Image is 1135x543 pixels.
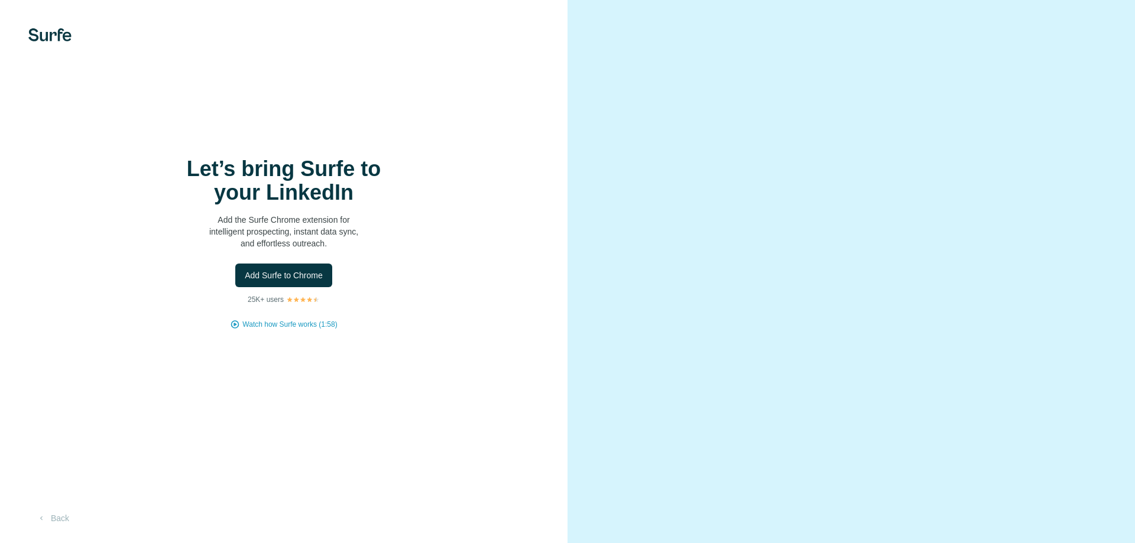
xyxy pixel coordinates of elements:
[235,264,332,287] button: Add Surfe to Chrome
[166,157,402,204] h1: Let’s bring Surfe to your LinkedIn
[286,296,320,303] img: Rating Stars
[28,508,77,529] button: Back
[248,294,284,305] p: 25K+ users
[28,28,72,41] img: Surfe's logo
[166,214,402,249] p: Add the Surfe Chrome extension for intelligent prospecting, instant data sync, and effortless out...
[242,319,337,330] button: Watch how Surfe works (1:58)
[245,269,323,281] span: Add Surfe to Chrome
